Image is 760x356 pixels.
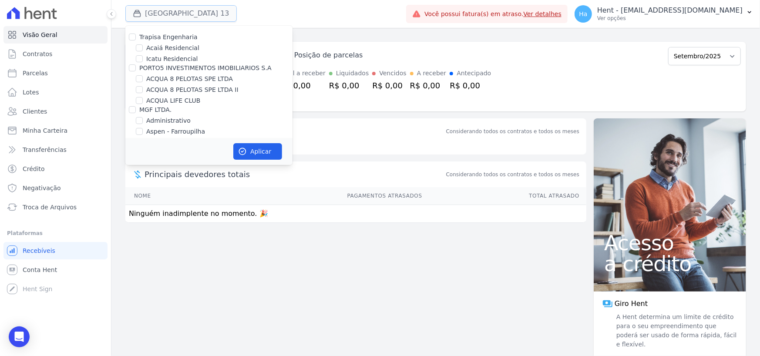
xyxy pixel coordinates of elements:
a: Negativação [3,179,108,197]
span: Contratos [23,50,52,58]
a: Crédito [3,160,108,178]
p: Hent - [EMAIL_ADDRESS][DOMAIN_NAME] [597,6,743,15]
span: Principais devedores totais [145,168,444,180]
div: Saldo devedor total [145,125,444,137]
a: Contratos [3,45,108,63]
span: a crédito [604,253,736,274]
th: Nome [125,187,208,205]
div: Plataformas [7,228,104,238]
label: Icatu Residencial [146,54,198,64]
span: Negativação [23,184,61,192]
div: R$ 0,00 [450,80,491,91]
div: Considerando todos os contratos e todos os meses [446,128,579,135]
a: Transferências [3,141,108,158]
a: Clientes [3,103,108,120]
label: PORTO5 INVESTIMENTOS IMOBILIARIOS S.A [139,64,272,71]
div: Vencidos [379,69,406,78]
span: Parcelas [23,69,48,77]
span: Conta Hent [23,265,57,274]
span: Crédito [23,165,45,173]
span: Clientes [23,107,47,116]
label: Administrativo [146,116,191,125]
div: Posição de parcelas [294,50,363,60]
div: R$ 0,00 [280,80,326,91]
div: A receber [417,69,447,78]
th: Pagamentos Atrasados [208,187,423,205]
div: Antecipado [457,69,491,78]
label: ACQUA 8 PELOTAS SPE LTDA [146,74,233,84]
span: Considerando todos os contratos e todos os meses [446,171,579,178]
button: [GEOGRAPHIC_DATA] 13 [125,5,237,22]
label: Acaiá Residencial [146,44,199,53]
a: Conta Hent [3,261,108,279]
label: MGF LTDA. [139,106,172,113]
span: A Hent determina um limite de crédito para o seu empreendimento que poderá ser usado de forma ráp... [615,312,737,349]
span: Minha Carteira [23,126,67,135]
button: Aplicar [233,143,282,160]
a: Troca de Arquivos [3,198,108,216]
th: Total Atrasado [423,187,586,205]
span: Ha [579,11,587,17]
button: Ha Hent - [EMAIL_ADDRESS][DOMAIN_NAME] Ver opções [568,2,760,26]
span: Recebíveis [23,246,55,255]
span: Acesso [604,232,736,253]
label: Trapisa Engenharia [139,34,198,40]
div: R$ 0,00 [329,80,369,91]
p: Sem saldo devedor no momento. 🎉 [125,137,586,154]
div: Open Intercom Messenger [9,326,30,347]
span: Lotes [23,88,39,97]
span: Troca de Arquivos [23,203,77,212]
span: Visão Geral [23,30,57,39]
div: R$ 0,00 [372,80,406,91]
span: Você possui fatura(s) em atraso. [424,10,562,19]
div: Liquidados [336,69,369,78]
label: ACQUA LIFE CLUB [146,96,200,105]
a: Lotes [3,84,108,101]
p: Ver opções [597,15,743,22]
label: ACQUA 8 PELOTAS SPE LTDA II [146,85,239,94]
a: Ver detalhes [523,10,562,17]
span: Giro Hent [615,299,648,309]
div: Total a receber [280,69,326,78]
div: R$ 0,00 [410,80,447,91]
label: Aspen - Farroupilha [146,127,205,136]
span: Transferências [23,145,67,154]
a: Minha Carteira [3,122,108,139]
a: Visão Geral [3,26,108,44]
a: Recebíveis [3,242,108,259]
td: Ninguém inadimplente no momento. 🎉 [125,205,586,223]
a: Parcelas [3,64,108,82]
